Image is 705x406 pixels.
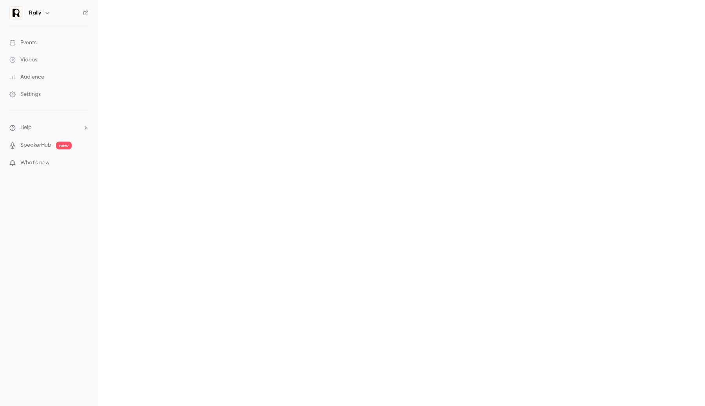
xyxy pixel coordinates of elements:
div: Settings [9,90,41,98]
span: What's new [20,159,50,167]
span: new [56,142,72,149]
div: Events [9,39,36,47]
li: help-dropdown-opener [9,124,89,132]
span: Help [20,124,32,132]
h6: Rally [29,9,41,17]
img: Rally [10,7,22,19]
a: SpeakerHub [20,141,51,149]
div: Audience [9,73,44,81]
div: Videos [9,56,37,64]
